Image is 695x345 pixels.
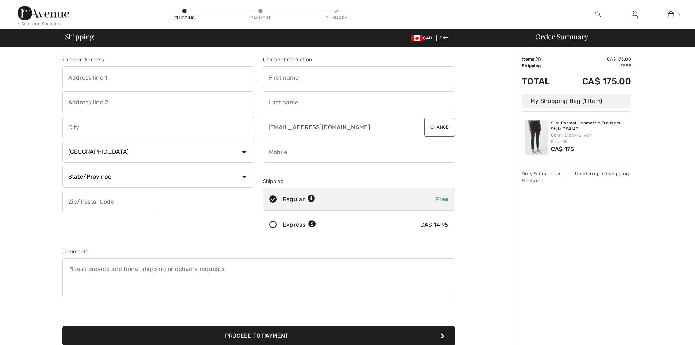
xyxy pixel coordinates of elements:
div: Duty & tariff-free | Uninterrupted shipping & returns [522,170,631,184]
span: EN [440,35,449,41]
td: Free [562,62,631,69]
div: CA$ 14.95 [420,221,449,229]
div: Comments [62,248,455,256]
input: Last name [263,91,455,113]
div: My Shopping Bag (1 Item) [522,94,631,108]
div: Shipping Address [62,56,254,64]
img: 1ère Avenue [18,6,69,20]
img: My Bag [668,10,674,19]
input: Mobile [263,141,455,163]
input: Address line 1 [62,66,254,88]
div: Contact Information [263,56,455,64]
span: 1 [678,11,680,18]
a: 1 [653,10,689,19]
div: < Continue Shopping [18,20,62,27]
td: CA$ 175.00 [562,69,631,94]
img: Slim Formal Geometric Trousers Style 254143 [525,120,548,155]
span: Shipping [65,33,94,40]
div: Summary [325,15,347,21]
span: 1 [537,57,539,62]
input: City [62,116,254,138]
input: Zip/Postal Code [62,191,158,212]
input: E-mail [263,116,407,138]
span: Free [435,196,448,203]
div: Payment [250,15,271,21]
div: Shipping [263,177,455,185]
input: Address line 2 [62,91,254,113]
span: CAD [411,35,435,41]
img: search the website [595,10,601,19]
div: Express [283,221,316,229]
img: Canadian Dollar [411,35,423,41]
input: First name [263,66,455,88]
td: Items ( ) [522,56,562,62]
a: Sign In [626,10,644,19]
span: CA$ 175 [551,146,574,153]
td: Total [522,69,562,94]
a: Slim Formal Geometric Trousers Style 254143 [551,120,628,132]
button: Change [424,118,455,137]
div: Shipping [174,15,196,21]
img: My Info [632,10,638,19]
div: Color: Black/Silver Size: 18 [551,132,628,145]
div: Order Summary [526,33,691,40]
td: Shipping [522,62,562,69]
td: CA$ 175.00 [562,56,631,62]
div: Regular [283,195,315,204]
